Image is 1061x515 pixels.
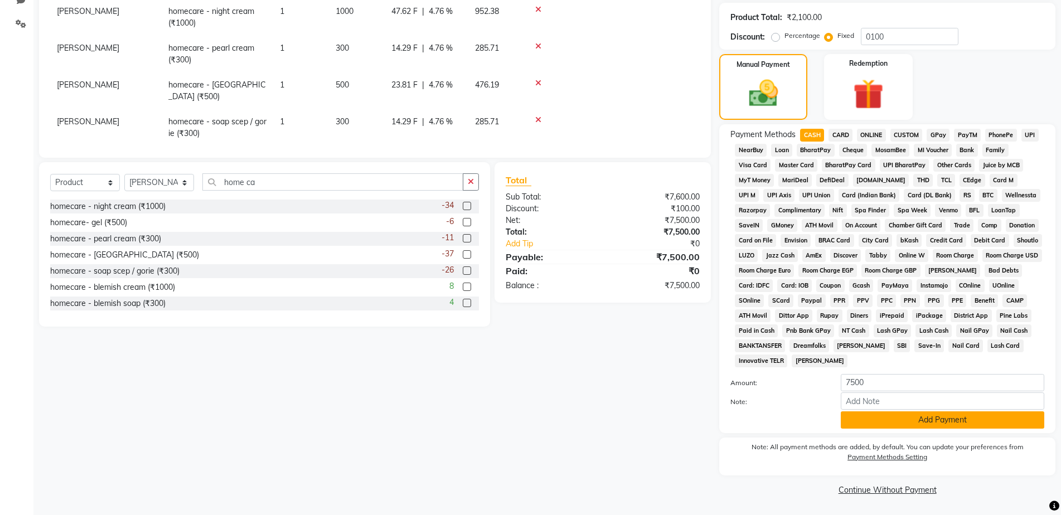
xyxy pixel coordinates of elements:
label: Note: All payment methods are added, by default. You can update your preferences from [730,442,1044,467]
span: Room Charge EGP [798,264,857,277]
span: Card M [990,174,1018,187]
span: SBI [894,339,910,352]
span: NearBuy [735,144,767,157]
span: BTC [979,189,997,202]
span: BANKTANSFER [735,339,785,352]
span: Wellnessta [1002,189,1040,202]
span: 4.76 % [429,79,453,91]
label: Redemption [849,59,888,69]
span: Credit Card [926,234,966,247]
div: Net: [497,215,603,226]
span: BharatPay Card [822,159,875,172]
span: [PERSON_NAME] [57,116,119,127]
span: Gcash [849,279,874,292]
span: LUZO [735,249,758,262]
span: Room Charge USD [982,249,1042,262]
span: Envision [781,234,811,247]
div: ₹2,100.00 [787,12,822,23]
span: 952.38 [475,6,499,16]
span: Loan [771,144,792,157]
span: On Account [842,219,881,232]
span: TCL [937,174,955,187]
span: 14.29 F [391,116,418,128]
span: SaveIN [735,219,763,232]
span: PayMaya [878,279,912,292]
span: Lash GPay [874,324,912,337]
span: PPV [853,294,873,307]
span: Card: IDFC [735,279,773,292]
span: Innovative TELR [735,354,787,367]
div: ₹7,500.00 [603,280,708,291]
div: Payable: [497,250,603,264]
label: Amount: [722,378,832,388]
span: Master Card [775,159,817,172]
img: _cash.svg [740,76,788,110]
span: 1000 [336,6,353,16]
div: homecare - [GEOGRAPHIC_DATA] (₹500) [50,249,199,261]
span: BharatPay [797,144,835,157]
span: [PERSON_NAME] [792,354,847,367]
span: bKash [897,234,922,247]
span: PPE [948,294,967,307]
span: UPI BharatPay [880,159,929,172]
span: RS [960,189,975,202]
span: Paypal [798,294,826,307]
span: Family [982,144,1009,157]
a: Continue Without Payment [721,484,1053,496]
span: Dreamfolks [789,339,829,352]
div: homecare- gel (₹500) [50,217,127,229]
input: Amount [841,374,1044,391]
span: Room Charge GBP [861,264,920,277]
span: UPI Axis [763,189,794,202]
span: GPay [927,129,949,142]
span: District App [951,309,992,322]
span: Juice by MCB [979,159,1023,172]
span: Coupon [816,279,845,292]
div: Product Total: [730,12,782,23]
span: 1 [280,43,284,53]
span: ATH Movil [802,219,837,232]
span: PPR [830,294,849,307]
span: -34 [442,200,454,211]
span: Online W [895,249,928,262]
div: Total: [497,226,603,238]
span: Spa Week [894,204,931,217]
span: homecare - [GEOGRAPHIC_DATA] (₹500) [168,80,266,101]
span: homecare - soap scep / gorie (₹300) [168,116,267,138]
div: homecare - blemish soap (₹300) [50,298,166,309]
span: Card on File [735,234,776,247]
span: Donation [1006,219,1039,232]
span: 4.76 % [429,116,453,128]
label: Payment Methods Setting [847,452,927,462]
input: Search or Scan [202,173,463,191]
label: Percentage [784,31,820,41]
span: 23.81 F [391,79,418,91]
span: [PERSON_NAME] [57,43,119,53]
span: 4.76 % [429,42,453,54]
span: UPI [1021,129,1039,142]
span: Room Charge [933,249,978,262]
span: Nail Cash [997,324,1031,337]
label: Fixed [837,31,854,41]
span: Card (DL Bank) [904,189,955,202]
span: 285.71 [475,116,499,127]
span: | [422,42,424,54]
span: LoanTap [988,204,1020,217]
span: -26 [442,264,454,276]
span: -37 [442,248,454,260]
span: CASH [800,129,824,142]
span: homecare - night cream (₹1000) [168,6,254,28]
span: Razorpay [735,204,770,217]
span: | [422,116,424,128]
span: Rupay [817,309,842,322]
span: CEdge [960,174,985,187]
span: GMoney [767,219,797,232]
span: Spa Finder [851,204,890,217]
span: 14.29 F [391,42,418,54]
span: 285.71 [475,43,499,53]
span: UPI M [735,189,759,202]
span: [PERSON_NAME] [925,264,981,277]
span: 4 [449,297,454,308]
div: ₹7,500.00 [603,215,708,226]
span: Card: IOB [777,279,812,292]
